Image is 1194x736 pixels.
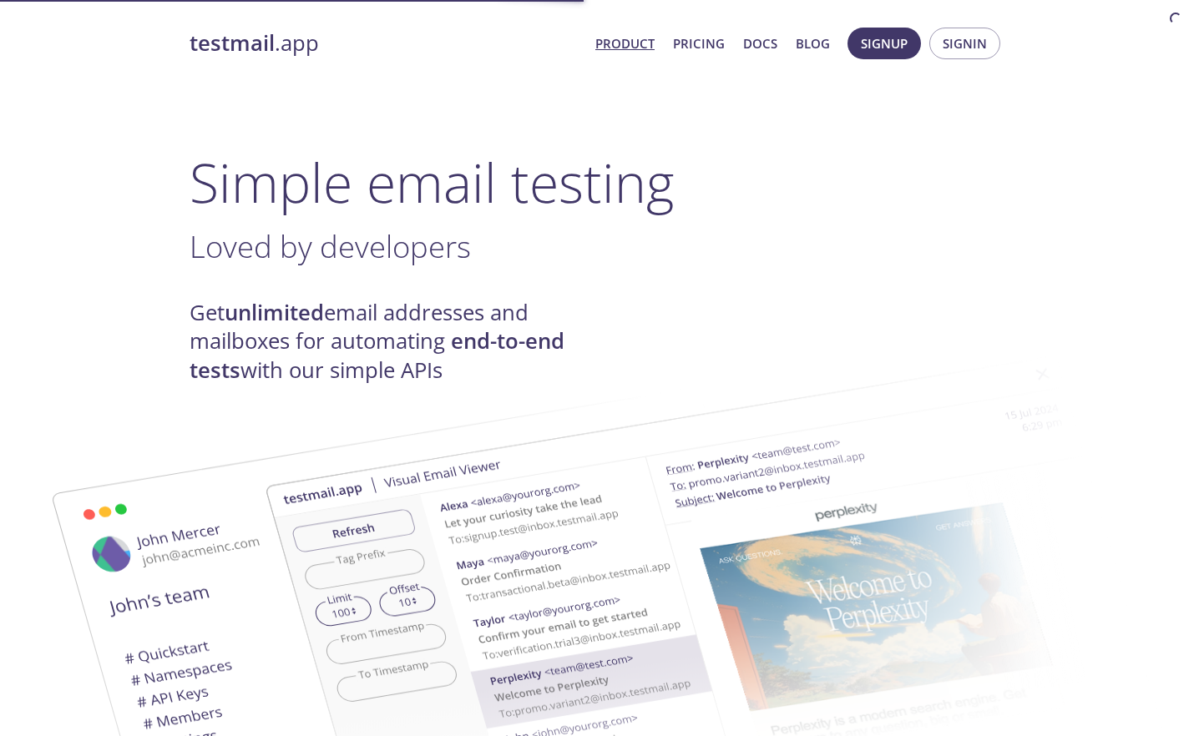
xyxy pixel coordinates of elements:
a: Docs [743,33,777,54]
strong: end-to-end tests [190,326,564,384]
strong: testmail [190,28,275,58]
a: Blog [796,33,830,54]
a: Product [595,33,655,54]
span: Loved by developers [190,225,471,267]
span: Signin [943,33,987,54]
a: testmail.app [190,29,582,58]
button: Signin [929,28,1000,59]
h1: Simple email testing [190,150,1004,214]
a: Pricing [673,33,725,54]
span: Signup [861,33,908,54]
h4: Get email addresses and mailboxes for automating with our simple APIs [190,299,597,385]
strong: unlimited [225,298,324,327]
button: Signup [847,28,921,59]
